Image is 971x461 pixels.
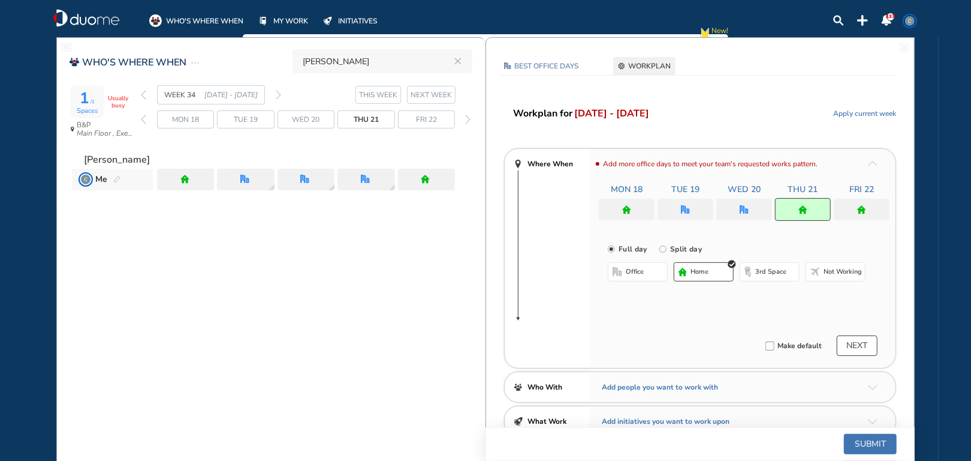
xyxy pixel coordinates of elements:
[513,106,572,121] span: Workplan for
[411,89,452,101] span: NEXT WEEK
[80,89,95,107] span: 1
[728,260,736,268] img: round_checked.c5cc9eaf.svg
[699,25,711,43] img: new-notification.cd065810.svg
[613,267,622,277] img: office-bdbdbd.4a24d551.svg
[527,415,566,427] span: What Work
[514,170,523,321] div: downward-line
[303,48,450,74] input: Type a name, team or initiative
[514,417,523,426] img: rocket-black.8bb84647.svg
[180,175,189,184] img: home.de338a94.svg
[618,62,625,70] div: settings-cog-404040
[276,90,281,100] img: thin-right-arrow-grey.874f3e01.svg
[777,340,822,352] span: Make default
[141,90,146,100] div: back week
[166,15,243,27] span: WHO'S WHERE WHEN
[104,95,132,109] span: capacity-text
[881,15,892,26] img: notification-panel-on.a48c1939.svg
[608,262,668,282] button: office-bdbdbdoffice
[514,60,578,72] span: BEST OFFICE DAYS
[527,158,573,170] span: Where When
[837,336,877,356] button: schedule-next
[53,9,119,27] a: duome-logo-whitelogologo-notext
[141,110,474,128] div: day navigation
[141,85,281,104] div: week navigation
[53,9,119,27] img: duome-logo-whitelogo.b0ca3abf.svg
[53,9,119,27] div: duome-logo-whitelogo
[77,121,91,130] span: B&P
[765,342,774,351] img: checkbox_unchecked.91696f6c.svg
[668,241,702,256] label: Split day
[338,15,377,27] span: INITIATIVES
[69,57,79,67] img: whoswherewhen-red-on.68b911c1.svg
[361,175,370,184] img: office.a375675b.svg
[180,175,189,184] div: home
[622,205,631,214] div: home
[95,173,107,185] span: Me
[421,175,430,184] img: home.de338a94.svg
[462,110,474,128] div: forward day
[71,127,74,132] div: location-pin-black
[900,43,909,52] img: fullwidthpage.7645317a.svg
[191,56,199,70] img: task-ellipse.fef7074b.svg
[164,89,204,101] span: WEEK 34
[857,205,866,214] img: home.de338a94.svg
[361,175,370,184] div: office
[679,268,687,277] img: home.de338a94.svg
[622,205,631,214] img: home.de338a94.svg
[602,381,718,393] span: Add people you want to work with
[269,184,275,190] img: grid-tooltip.ec663082.svg
[504,62,511,70] div: office-6184ad
[273,15,308,27] span: MY WORK
[881,15,892,26] div: notification-panel-on
[67,82,136,142] section: location-indicator
[868,161,877,166] div: arrow-up-a5b4c4
[611,184,643,196] span: Mon 18
[389,184,395,190] img: grid-tooltip.ec663082.svg
[113,176,120,184] div: pen-edit
[328,184,334,190] div: location dialog
[191,56,199,70] div: task-ellipse
[77,107,98,115] span: Spaces
[323,17,332,25] img: initiatives-off.b77ef7b9.svg
[62,43,71,52] div: fullwidthpage
[618,62,625,70] img: settings-cog-404040.ec54328e.svg
[740,205,749,214] div: office
[527,381,562,393] span: Who With
[857,15,868,26] img: plus-topbar.b126d2c6.svg
[514,170,523,321] img: downward-line.f8bda349.svg
[77,130,135,138] i: Main Floor , Executive Office #2
[292,113,319,125] span: Wed 20
[398,110,455,128] div: day Fri
[71,86,104,118] div: activity-box
[806,262,866,282] button: nonworking-bdbdbdNot working
[62,43,71,52] img: fullwidthpage.7645317a.svg
[744,267,752,278] div: thirdspace-bdbdbd
[690,267,708,277] span: home
[71,127,74,132] img: location-pin-black.d683928f.svg
[328,184,334,190] img: grid-tooltip.ec663082.svg
[626,267,644,277] span: office
[257,14,308,27] a: MY WORK
[452,48,472,74] button: Clear
[82,55,186,70] span: WHO'S WHERE WHEN
[321,14,377,27] a: INITIATIVES
[141,90,146,100] img: thin-left-arrow-grey.f0cbfd8f.svg
[711,25,728,43] span: New!
[514,383,523,392] img: people-404040.bb5c3a85.svg
[868,419,877,424] img: arrow-down-a5b4c4.8020f2c1.svg
[240,175,249,184] img: office.a375675b.svg
[72,155,81,164] div: search-lens
[613,57,676,75] button: settings-cog-404040WORKPLAN
[72,155,81,164] img: search-lens.23226280.svg
[788,184,818,196] span: Thu 21
[77,121,135,138] span: location-name
[300,175,309,184] div: office
[833,107,896,119] span: Apply current week
[900,43,909,52] div: fullwidthpage
[149,14,243,27] a: WHO'S WHERE WHEN
[886,13,895,20] span: 137
[407,86,456,104] button: next week
[141,110,143,128] div: back day
[91,98,95,105] span: /1
[113,176,120,184] img: pen-edit.0ace1a30.svg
